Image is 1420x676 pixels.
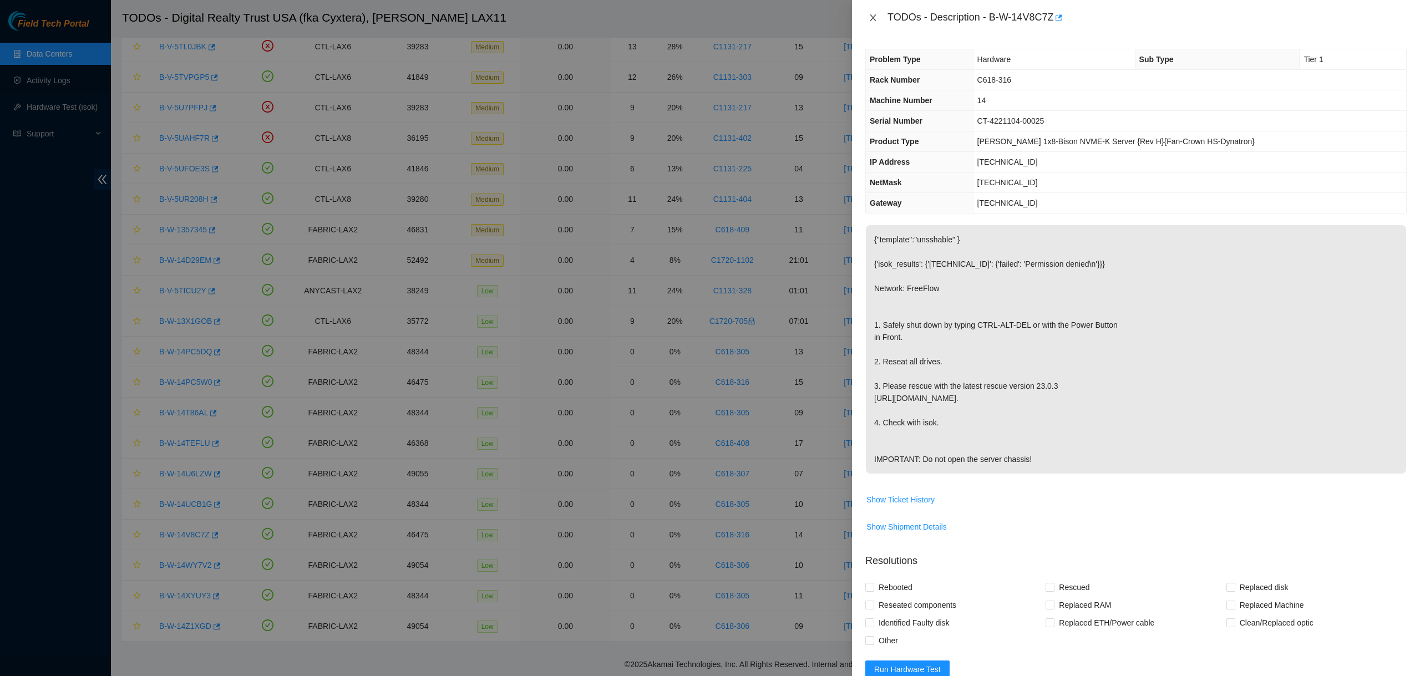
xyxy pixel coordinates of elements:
[870,55,921,64] span: Problem Type
[874,596,961,614] span: Reseated components
[874,632,902,649] span: Other
[1235,614,1318,632] span: Clean/Replaced optic
[866,494,935,506] span: Show Ticket History
[1139,55,1174,64] span: Sub Type
[977,96,986,105] span: 14
[1054,596,1115,614] span: Replaced RAM
[866,491,935,509] button: Show Ticket History
[870,96,932,105] span: Machine Number
[874,578,917,596] span: Rebooted
[874,663,941,675] span: Run Hardware Test
[977,137,1255,146] span: [PERSON_NAME] 1x8-Bison NVME-K Server {Rev H}{Fan-Crown HS-Dynatron}
[865,13,881,23] button: Close
[1235,578,1293,596] span: Replaced disk
[870,137,919,146] span: Product Type
[870,178,902,187] span: NetMask
[1054,578,1094,596] span: Rescued
[977,75,1012,84] span: C618-316
[977,116,1044,125] span: CT-4221104-00025
[866,518,947,536] button: Show Shipment Details
[1054,614,1159,632] span: Replaced ETH/Power cable
[866,521,947,533] span: Show Shipment Details
[865,545,1407,568] p: Resolutions
[870,199,902,207] span: Gateway
[870,157,910,166] span: IP Address
[977,55,1011,64] span: Hardware
[870,116,922,125] span: Serial Number
[977,178,1038,187] span: [TECHNICAL_ID]
[977,157,1038,166] span: [TECHNICAL_ID]
[869,13,878,22] span: close
[977,199,1038,207] span: [TECHNICAL_ID]
[887,9,1407,27] div: TODOs - Description - B-W-14V8C7Z
[870,75,920,84] span: Rack Number
[874,614,954,632] span: Identified Faulty disk
[1304,55,1323,64] span: Tier 1
[866,225,1406,474] p: {"template":"unsshable" } {'isok_results': {'[TECHNICAL_ID]': {'failed': 'Permission denied\n'}}}...
[1235,596,1309,614] span: Replaced Machine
